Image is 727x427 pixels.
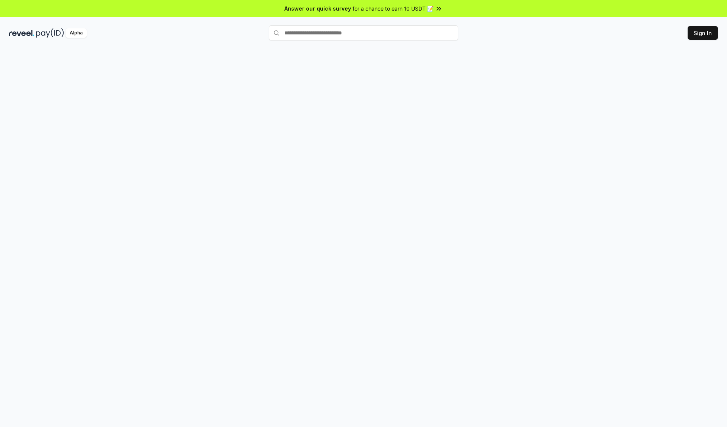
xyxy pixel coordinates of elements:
span: for a chance to earn 10 USDT 📝 [353,5,434,12]
img: reveel_dark [9,28,34,38]
img: pay_id [36,28,64,38]
div: Alpha [66,28,87,38]
span: Answer our quick survey [284,5,351,12]
button: Sign In [688,26,718,40]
